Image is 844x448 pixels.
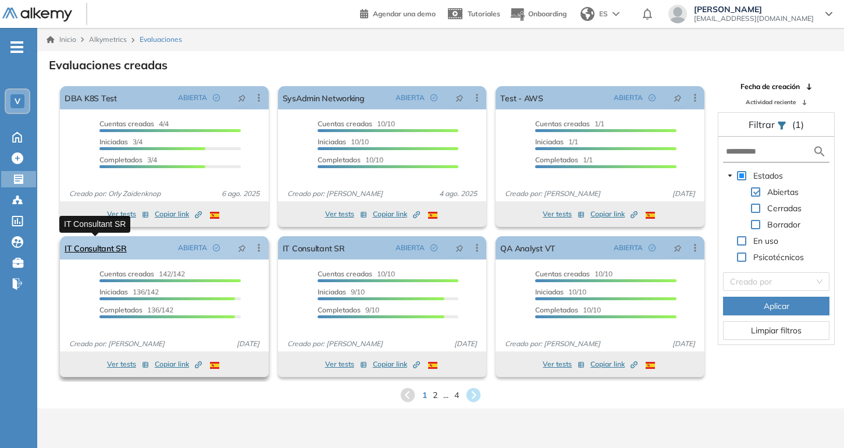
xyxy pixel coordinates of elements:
[668,189,700,199] span: [DATE]
[178,93,207,103] span: ABIERTA
[599,9,608,19] span: ES
[753,252,804,262] span: Psicotécnicos
[535,155,578,164] span: Completados
[727,173,733,179] span: caret-down
[325,357,367,371] button: Ver tests
[318,287,365,296] span: 9/10
[107,207,149,221] button: Ver tests
[318,137,369,146] span: 10/10
[649,244,656,251] span: check-circle
[694,5,814,14] span: [PERSON_NAME]
[447,239,472,257] button: pushpin
[360,6,436,20] a: Agendar una demo
[454,389,459,401] span: 4
[765,218,803,232] span: Borrador
[373,9,436,18] span: Agendar una demo
[753,170,783,181] span: Estados
[665,239,690,257] button: pushpin
[213,244,220,251] span: check-circle
[535,119,604,128] span: 1/1
[430,94,437,101] span: check-circle
[590,209,638,219] span: Copiar link
[325,207,367,221] button: Ver tests
[59,216,130,233] div: IT Consultant SR
[581,7,594,21] img: world
[99,269,154,278] span: Cuentas creadas
[99,287,159,296] span: 136/142
[430,244,437,251] span: check-circle
[535,155,593,164] span: 1/1
[535,287,586,296] span: 10/10
[210,212,219,219] img: ESP
[428,362,437,369] img: ESP
[318,269,395,278] span: 10/10
[500,86,543,109] a: Test - AWS
[614,93,643,103] span: ABIERTA
[229,88,255,107] button: pushpin
[447,88,472,107] button: pushpin
[283,236,345,259] a: IT Consultant SR
[765,201,804,215] span: Cerradas
[65,189,165,199] span: Creado por: Orly Zaidenknop
[155,357,202,371] button: Copiar link
[89,35,127,44] span: Alkymetrics
[433,389,437,401] span: 2
[543,357,585,371] button: Ver tests
[723,321,829,340] button: Limpiar filtros
[396,243,425,253] span: ABIERTA
[740,81,800,92] span: Fecha de creación
[535,287,564,296] span: Iniciadas
[500,339,605,349] span: Creado por: [PERSON_NAME]
[765,185,801,199] span: Abiertas
[528,9,567,18] span: Onboarding
[49,58,168,72] h3: Evaluaciones creadas
[99,155,157,164] span: 3/4
[753,236,778,246] span: En uso
[318,119,372,128] span: Cuentas creadas
[10,46,23,48] i: -
[155,359,202,369] span: Copiar link
[318,137,346,146] span: Iniciadas
[283,339,387,349] span: Creado por: [PERSON_NAME]
[99,305,173,314] span: 136/142
[674,93,682,102] span: pushpin
[813,144,827,159] img: search icon
[751,324,802,337] span: Limpiar filtros
[590,207,638,221] button: Copiar link
[543,207,585,221] button: Ver tests
[2,8,72,22] img: Logo
[746,98,796,106] span: Actividad reciente
[210,362,219,369] img: ESP
[751,250,806,264] span: Psicotécnicos
[723,297,829,315] button: Aplicar
[535,269,612,278] span: 10/10
[229,239,255,257] button: pushpin
[749,119,777,130] span: Filtrar
[535,305,601,314] span: 10/10
[468,9,500,18] span: Tutoriales
[217,189,264,199] span: 6 ago. 2025
[764,300,789,312] span: Aplicar
[15,97,20,106] span: V
[373,359,420,369] span: Copiar link
[767,187,799,197] span: Abiertas
[65,86,117,109] a: DBA K8S Test
[178,243,207,253] span: ABIERTA
[435,189,482,199] span: 4 ago. 2025
[751,169,785,183] span: Estados
[107,357,149,371] button: Ver tests
[318,155,361,164] span: Completados
[535,269,590,278] span: Cuentas creadas
[283,189,387,199] span: Creado por: [PERSON_NAME]
[751,234,781,248] span: En uso
[65,339,169,349] span: Creado por: [PERSON_NAME]
[47,34,76,45] a: Inicio
[535,137,564,146] span: Iniciadas
[232,339,264,349] span: [DATE]
[500,189,605,199] span: Creado por: [PERSON_NAME]
[767,219,800,230] span: Borrador
[422,389,427,401] span: 1
[99,137,143,146] span: 3/4
[674,243,682,253] span: pushpin
[535,119,590,128] span: Cuentas creadas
